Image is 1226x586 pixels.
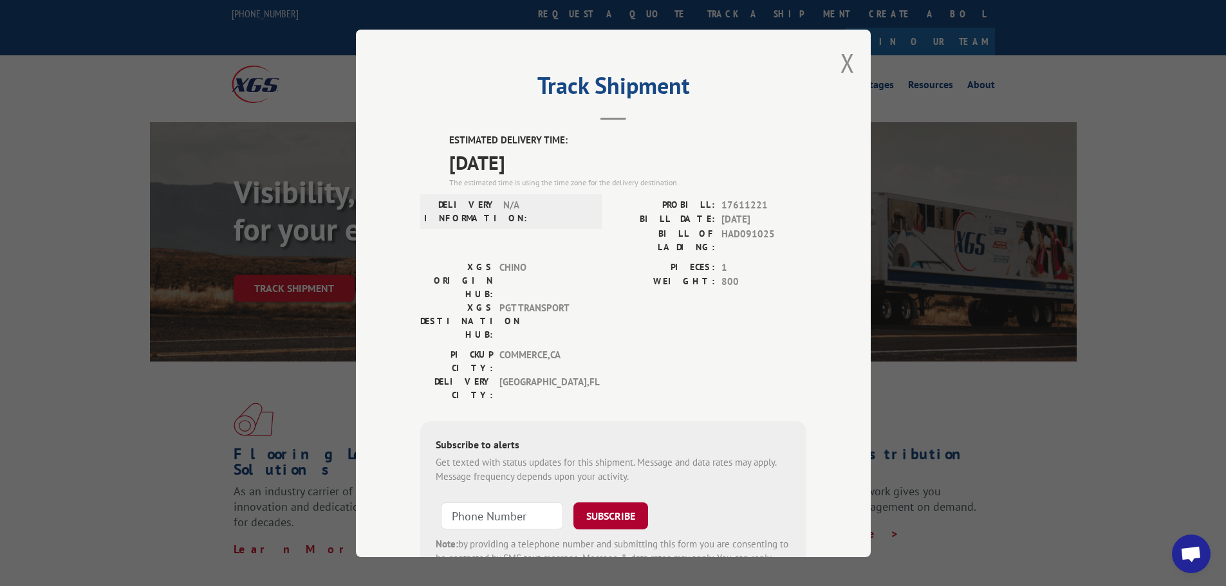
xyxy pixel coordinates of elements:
[721,226,806,253] span: HAD091025
[436,536,791,580] div: by providing a telephone number and submitting this form you are consenting to be contacted by SM...
[503,197,590,224] span: N/A
[721,197,806,212] span: 17611221
[449,133,806,148] label: ESTIMATED DELIVERY TIME:
[499,260,586,300] span: CHINO
[573,502,648,529] button: SUBSCRIBE
[449,147,806,176] span: [DATE]
[721,260,806,275] span: 1
[613,197,715,212] label: PROBILL:
[420,374,493,401] label: DELIVERY CITY:
[841,46,855,80] button: Close modal
[420,260,493,300] label: XGS ORIGIN HUB:
[613,226,715,253] label: BILL OF LADING:
[424,197,497,224] label: DELIVERY INFORMATION:
[721,275,806,289] span: 800
[499,347,586,374] span: COMMERCE , CA
[499,300,586,341] span: PGT TRANSPORT
[449,176,806,188] div: The estimated time is using the time zone for the delivery destination.
[721,212,806,227] span: [DATE]
[499,374,586,401] span: [GEOGRAPHIC_DATA] , FL
[436,436,791,455] div: Subscribe to alerts
[420,347,493,374] label: PICKUP CITY:
[436,537,458,549] strong: Note:
[420,300,493,341] label: XGS DESTINATION HUB:
[613,212,715,227] label: BILL DATE:
[436,455,791,484] div: Get texted with status updates for this shipment. Message and data rates may apply. Message frequ...
[1172,535,1211,573] div: Open chat
[613,260,715,275] label: PIECES:
[420,77,806,101] h2: Track Shipment
[613,275,715,289] label: WEIGHT:
[441,502,563,529] input: Phone Number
